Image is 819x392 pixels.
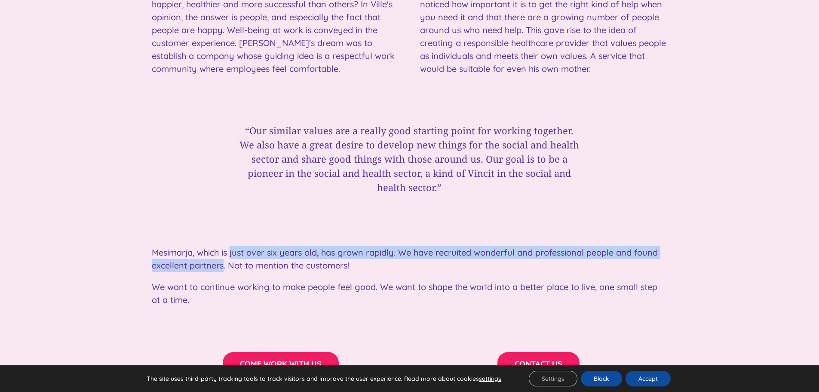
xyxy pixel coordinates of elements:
font: CONTACT US [515,359,562,369]
button: settings [479,375,501,383]
font: COME WORK WITH US [240,359,322,369]
font: Accept [638,375,658,383]
font: We want to continue working to make people feel good. We want to shape the world into a better pl... [152,281,657,305]
font: Mesimarja, which is just over six years old, has grown rapidly. We have recruited wonderful and p... [152,247,658,271]
font: Block [594,375,609,383]
font: “Our similar values are a really good starting point for working together. We also have a great d... [239,124,579,194]
button: Block [581,371,622,386]
font: Settings [542,375,564,383]
button: Settings [529,371,577,386]
a: COME WORK WITH US [223,352,339,376]
font: . [501,375,503,383]
a: CONTACT US [497,352,580,376]
font: The site uses third-party tracking tools to track visitors and improve the user experience. Read ... [147,375,479,383]
button: Accept [626,371,671,386]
